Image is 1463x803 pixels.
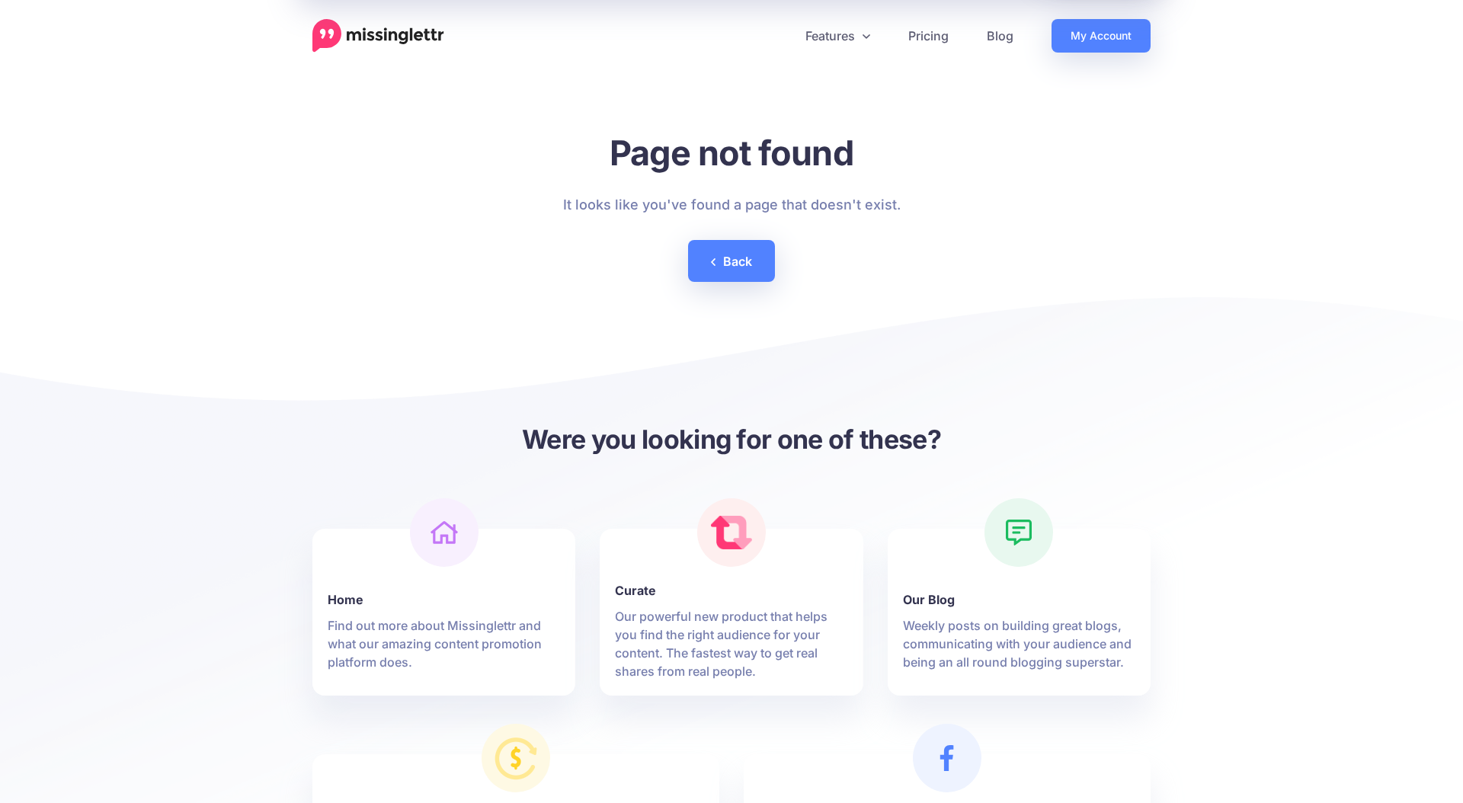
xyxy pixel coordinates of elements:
[563,132,901,174] h1: Page not found
[328,590,560,609] b: Home
[1052,19,1151,53] a: My Account
[711,516,752,549] img: curate.png
[563,193,901,217] p: It looks like you've found a page that doesn't exist.
[312,422,1151,456] h3: Were you looking for one of these?
[615,581,847,600] b: Curate
[786,19,889,53] a: Features
[615,563,847,680] a: Curate Our powerful new product that helps you find the right audience for your content. The fast...
[903,590,1135,609] b: Our Blog
[688,240,775,282] a: Back
[328,572,560,671] a: Home Find out more about Missinglettr and what our amazing content promotion platform does.
[328,616,560,671] p: Find out more about Missinglettr and what our amazing content promotion platform does.
[889,19,968,53] a: Pricing
[615,607,847,680] p: Our powerful new product that helps you find the right audience for your content. The fastest way...
[903,616,1135,671] p: Weekly posts on building great blogs, communicating with your audience and being an all round blo...
[491,733,541,783] img: revenue.png
[903,572,1135,671] a: Our Blog Weekly posts on building great blogs, communicating with your audience and being an all ...
[968,19,1032,53] a: Blog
